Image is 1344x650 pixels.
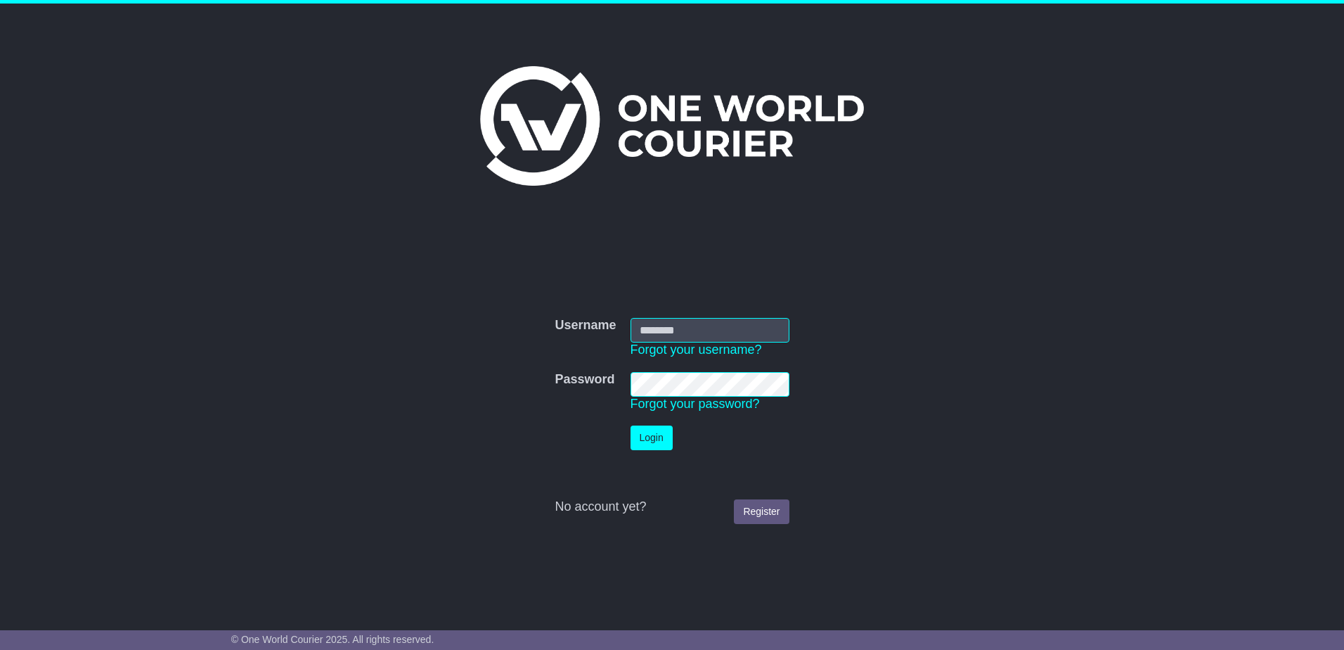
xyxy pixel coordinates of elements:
a: Forgot your password? [631,397,760,411]
a: Register [734,499,789,524]
label: Username [555,318,616,333]
a: Forgot your username? [631,343,762,357]
button: Login [631,426,673,450]
div: No account yet? [555,499,789,515]
img: One World [480,66,864,186]
span: © One World Courier 2025. All rights reserved. [231,634,434,645]
label: Password [555,372,614,388]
